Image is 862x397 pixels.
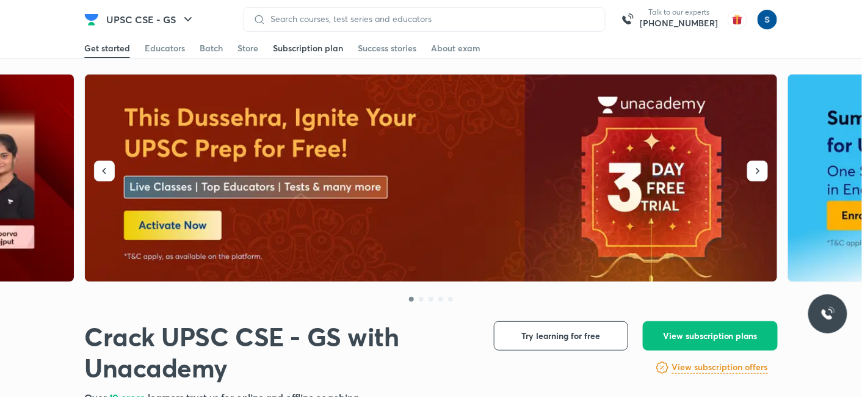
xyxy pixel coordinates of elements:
h1: Crack UPSC CSE - GS with Unacademy [84,321,474,384]
input: Search courses, test series and educators [266,14,595,24]
button: Try learning for free [494,321,628,351]
p: Talk to our experts [640,7,718,17]
img: simran kumari [757,9,778,30]
a: [PHONE_NUMBER] [640,17,718,29]
div: Store [237,42,258,54]
a: View subscription offers [672,360,768,375]
div: Get started [84,42,130,54]
span: View subscription plans [663,330,758,342]
a: Success stories [358,38,416,58]
a: Batch [200,38,223,58]
div: About exam [431,42,480,54]
button: View subscription plans [643,321,778,351]
div: Educators [145,42,185,54]
a: Store [237,38,258,58]
img: ttu [820,307,835,321]
img: avatar [728,10,747,29]
a: Subscription plan [273,38,343,58]
a: Educators [145,38,185,58]
button: UPSC CSE - GS [99,7,203,32]
h6: View subscription offers [672,361,768,374]
img: Company Logo [84,12,99,27]
div: Success stories [358,42,416,54]
div: Subscription plan [273,42,343,54]
img: call-us [615,7,640,32]
a: Get started [84,38,130,58]
a: About exam [431,38,480,58]
div: Batch [200,42,223,54]
span: Try learning for free [522,330,601,342]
